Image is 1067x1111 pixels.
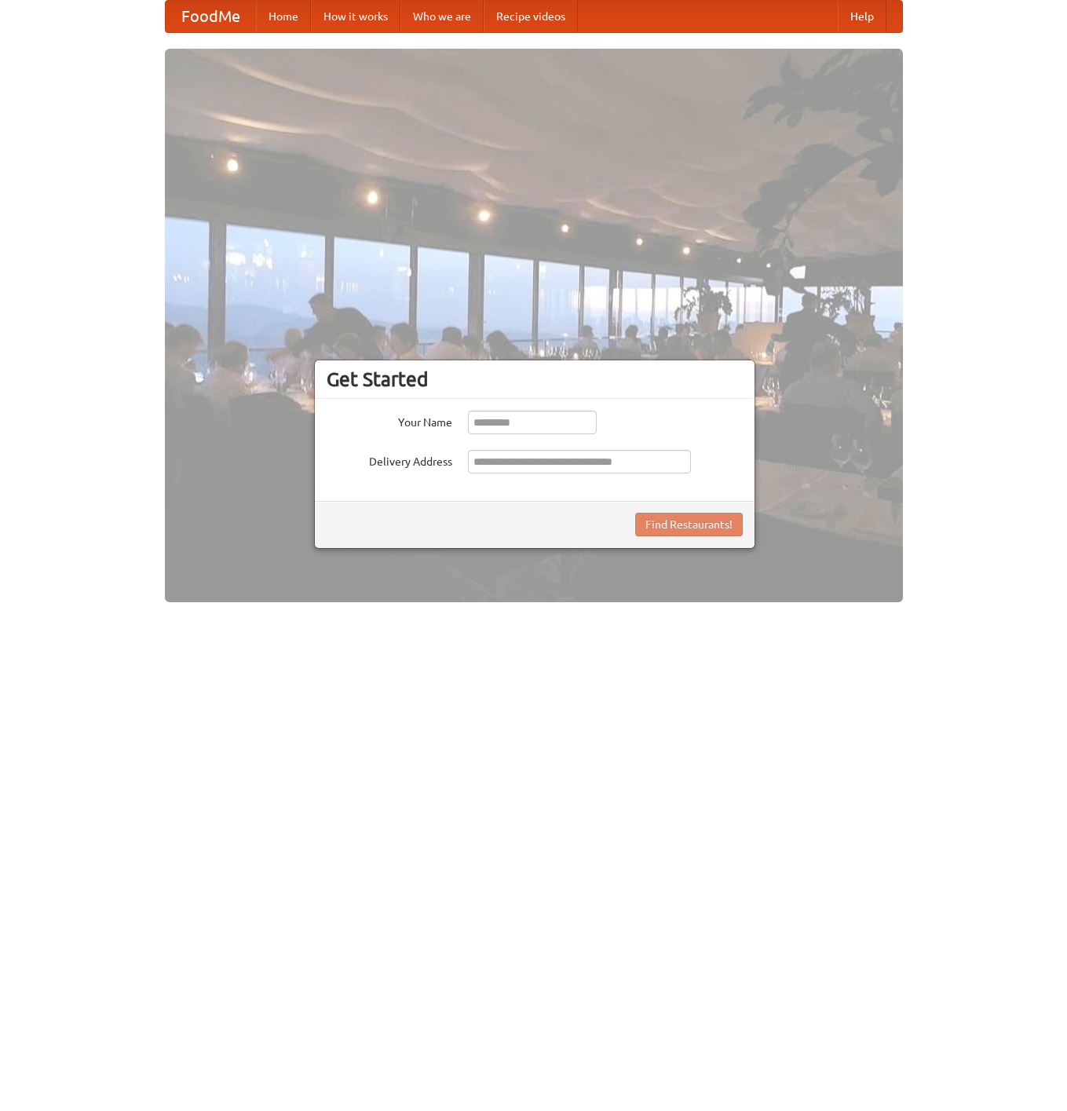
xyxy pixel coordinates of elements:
[400,1,484,32] a: Who we are
[327,450,452,470] label: Delivery Address
[311,1,400,32] a: How it works
[327,367,743,391] h3: Get Started
[635,513,743,536] button: Find Restaurants!
[838,1,886,32] a: Help
[327,411,452,430] label: Your Name
[166,1,256,32] a: FoodMe
[484,1,578,32] a: Recipe videos
[256,1,311,32] a: Home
